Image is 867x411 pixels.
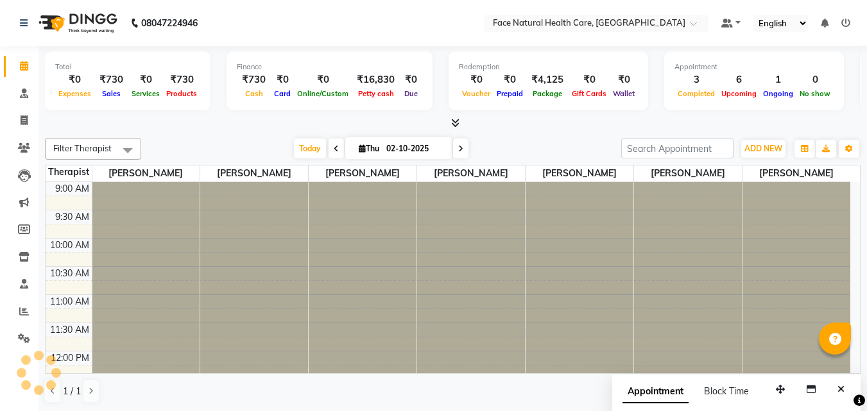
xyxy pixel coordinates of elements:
[401,89,421,98] span: Due
[128,89,163,98] span: Services
[63,385,81,398] span: 1 / 1
[494,72,526,87] div: ₹0
[459,72,494,87] div: ₹0
[718,72,760,87] div: 6
[674,72,718,87] div: 3
[674,89,718,98] span: Completed
[47,239,92,252] div: 10:00 AM
[294,89,352,98] span: Online/Custom
[621,138,734,158] input: Search Appointment
[494,89,526,98] span: Prepaid
[47,267,92,280] div: 10:30 AM
[459,89,494,98] span: Voucher
[47,295,92,308] div: 11:00 AM
[47,323,92,337] div: 11:30 AM
[744,144,782,153] span: ADD NEW
[382,139,447,158] input: 2025-10-02
[356,144,382,153] span: Thu
[796,89,834,98] span: No show
[99,89,124,98] span: Sales
[55,72,94,87] div: ₹0
[526,72,569,87] div: ₹4,125
[674,62,834,72] div: Appointment
[237,72,271,87] div: ₹730
[55,62,200,72] div: Total
[128,72,163,87] div: ₹0
[46,165,92,179] div: Therapist
[741,140,785,158] button: ADD NEW
[459,62,638,72] div: Redemption
[94,72,128,87] div: ₹730
[48,351,92,365] div: 12:00 PM
[813,360,854,398] iframe: chat widget
[760,72,796,87] div: 1
[237,62,422,72] div: Finance
[271,72,294,87] div: ₹0
[569,72,610,87] div: ₹0
[417,165,525,181] span: [PERSON_NAME]
[704,385,749,397] span: Block Time
[526,165,633,181] span: [PERSON_NAME]
[294,72,352,87] div: ₹0
[55,89,94,98] span: Expenses
[400,72,422,87] div: ₹0
[294,138,326,158] span: Today
[718,89,760,98] span: Upcoming
[271,89,294,98] span: Card
[352,72,400,87] div: ₹16,830
[610,72,638,87] div: ₹0
[796,72,834,87] div: 0
[760,89,796,98] span: Ongoing
[53,143,112,153] span: Filter Therapist
[33,5,121,41] img: logo
[309,165,416,181] span: [PERSON_NAME]
[53,182,92,196] div: 9:00 AM
[610,89,638,98] span: Wallet
[200,165,308,181] span: [PERSON_NAME]
[92,165,200,181] span: [PERSON_NAME]
[529,89,565,98] span: Package
[163,89,200,98] span: Products
[622,380,689,403] span: Appointment
[634,165,742,181] span: [PERSON_NAME]
[743,165,850,181] span: [PERSON_NAME]
[141,5,198,41] b: 08047224946
[53,210,92,224] div: 9:30 AM
[242,89,266,98] span: Cash
[163,72,200,87] div: ₹730
[569,89,610,98] span: Gift Cards
[355,89,397,98] span: Petty cash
